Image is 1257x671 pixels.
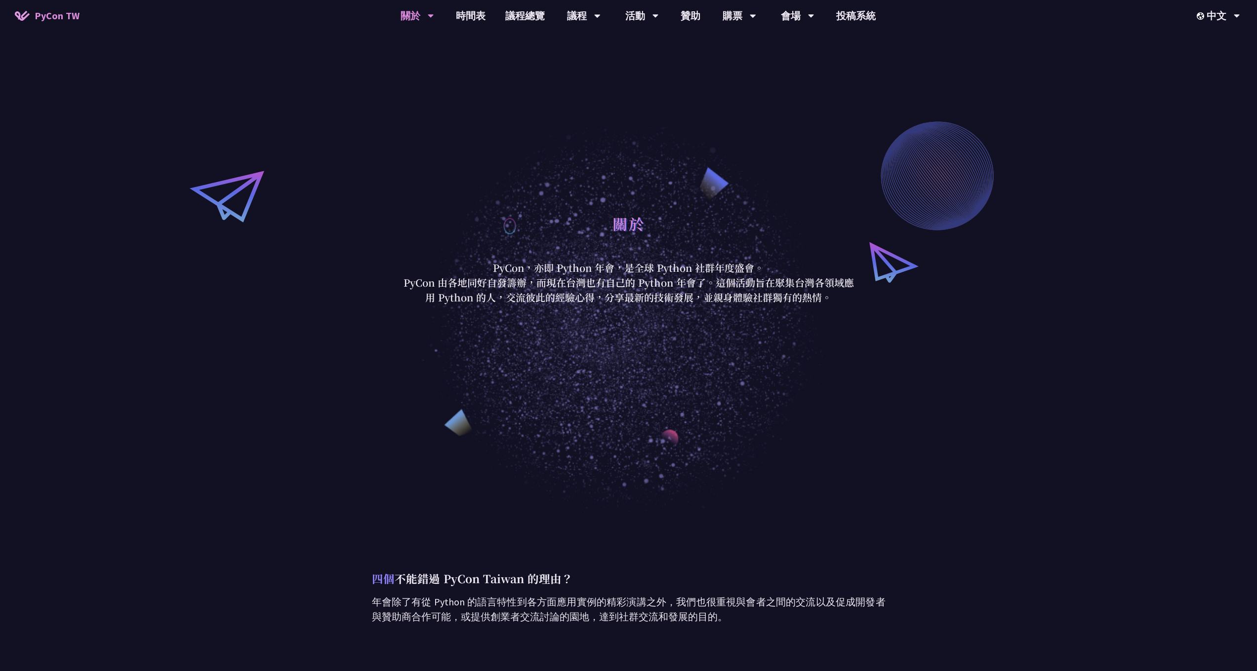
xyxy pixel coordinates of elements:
p: PyCon 由各地同好自發籌辦，而現在台灣也有自己的 Python 年會了。這個活動旨在聚集台灣各領域應用 Python 的人，交流彼此的經驗心得，分享最新的技術發展，並親身體驗社群獨有的熱情。 [399,275,858,305]
img: Home icon of PyCon TW 2025 [15,11,30,21]
p: 不能錯過 PyCon Taiwan 的理由？ [372,570,886,587]
span: PyCon TW [35,8,80,23]
p: 年會除了有從 Python 的語言特性到各方面應用實例的精彩演講之外，我們也很重視與會者之間的交流以及促成開發者與贊助商合作可能，或提供創業者交流討論的園地，達到社群交流和發展的目的。 [372,595,886,624]
a: PyCon TW [5,3,89,28]
span: 四個 [372,570,395,586]
h1: 關於 [612,209,645,238]
img: Locale Icon [1197,12,1207,20]
p: PyCon，亦即 Python 年會，是全球 Python 社群年度盛會。 [399,261,858,275]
